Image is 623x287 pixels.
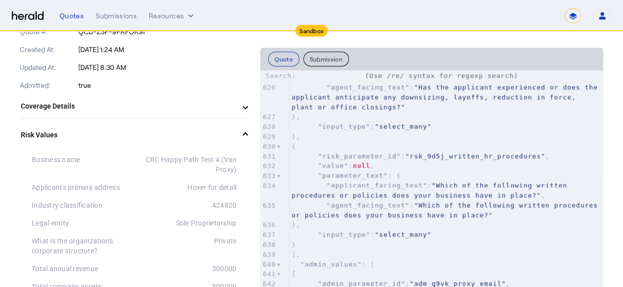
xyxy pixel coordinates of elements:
div: What is the organization's corporate structure? [32,236,134,256]
mat-expansion-panel-header: Risk Values [20,119,248,151]
span: { [291,270,296,278]
div: Hover for detail [134,182,237,192]
div: CRC Happy Path Test 4 (Van Proxy) [134,155,237,174]
span: : [291,202,602,219]
span: "select_many" [375,123,432,130]
span: "select_many" [375,231,432,238]
div: 639 [260,250,277,260]
p: [DATE] 1:24 AM [78,45,248,55]
span: }, [291,133,300,140]
mat-expansion-panel-header: Coverage Details [20,94,248,118]
p: QCB-ZSP-9PRFOK9I [78,27,248,37]
div: 638 [260,240,277,250]
div: 626 [260,83,277,93]
p: Quote #: [20,27,76,37]
div: 634 [260,181,277,191]
div: 637 [260,230,277,240]
span: "value" [318,162,348,170]
span: : [291,123,432,130]
span: "Which of the following written procedures or policies does your business have in place?" [291,202,602,219]
div: 630 [260,142,277,152]
span: "rsk_9d5j_written_hr_procedures" [405,153,545,160]
p: Updated At: [20,62,76,72]
span: "parameter_text" [318,172,388,179]
span: "risk_parameter_id" [318,153,401,160]
div: 629 [260,132,277,142]
span: ], [291,251,300,258]
p: Created At: [20,45,76,55]
span: : , [291,162,375,170]
div: 632 [260,161,277,171]
button: Submission [303,52,349,66]
div: 424820 [134,200,237,210]
div: Sandbox [295,25,328,37]
span: "input_type" [318,123,370,130]
span: "agent_facing_text" [327,84,410,91]
span: : { [291,172,401,179]
div: 631 [260,152,277,162]
div: Quotes [59,11,84,21]
div: 300000 [134,264,237,274]
span: }, [291,113,300,120]
span: "Has the applicant experienced or does the applicant anticipate any downsizing, layoffs, reductio... [291,84,602,111]
span: : [291,231,432,238]
div: 641 [260,269,277,279]
span: { [291,143,296,150]
div: 628 [260,122,277,132]
label: Search: [266,72,361,79]
div: Applicant's primary address [32,182,134,192]
span: "agent_facing_text" [327,202,410,209]
span: } [291,241,296,248]
div: 640 [260,260,277,270]
div: Industry classification [32,200,134,210]
span: : [291,84,602,111]
div: Sole Proprietorship [134,218,237,228]
input: Search: [296,71,360,81]
span: : , [291,153,550,160]
span: "applicant_facing_text" [327,182,427,189]
div: 633 [260,171,277,181]
span: : , [291,182,571,199]
div: 635 [260,201,277,211]
img: Herald Logo [12,11,44,21]
p: true [78,80,248,90]
p: Admitted: [20,80,76,90]
span: (Use /re/ syntax for regexp search) [365,72,518,79]
button: Quote [268,52,299,66]
div: Private [134,236,237,256]
span: "Which of the following written procedures or policies does your business have in place?" [291,182,571,199]
button: Resources dropdown menu [149,11,196,21]
p: [DATE] 8:30 AM [78,62,248,72]
div: 627 [260,112,277,122]
div: Legal entity [32,218,134,228]
mat-panel-title: Coverage Details [21,101,235,112]
span: null [353,162,370,170]
mat-panel-title: Risk Values [21,130,235,140]
div: 636 [260,220,277,230]
span: "input_type" [318,231,370,238]
span: "admin_values" [300,261,362,268]
span: : [ [291,261,375,268]
span: }, [291,221,300,229]
div: Business name [32,155,134,174]
div: Total annual revenue [32,264,134,274]
div: Submissions [96,11,137,21]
